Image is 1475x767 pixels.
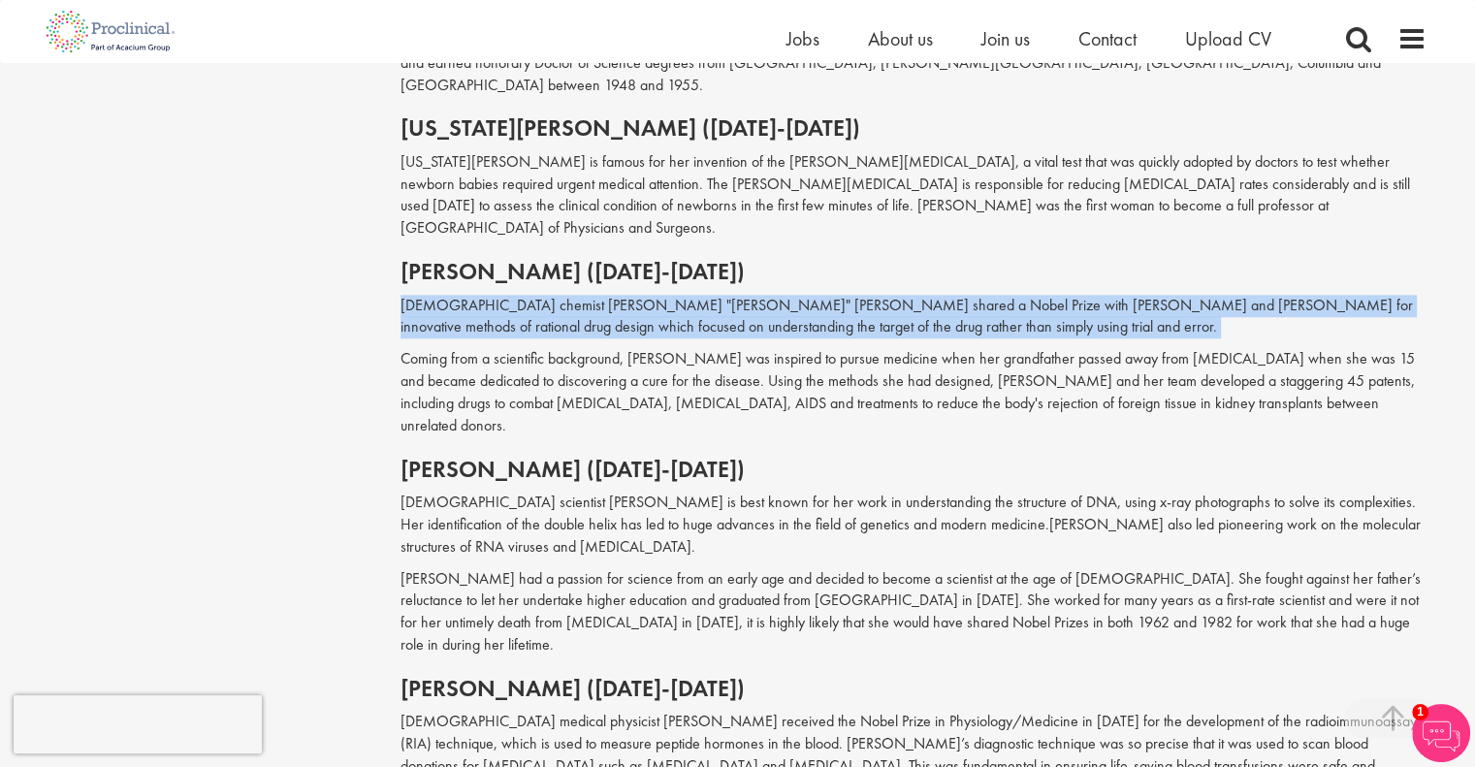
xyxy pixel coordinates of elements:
[401,348,1427,436] p: Coming from a scientific background, [PERSON_NAME] was inspired to pursue medicine when her grand...
[1412,704,1428,720] span: 1
[401,676,1427,701] h2: [PERSON_NAME] ([DATE]-[DATE])
[868,26,933,51] a: About us
[401,151,1427,240] p: [US_STATE][PERSON_NAME] is famous for her invention of the [PERSON_NAME][MEDICAL_DATA], a vital t...
[981,26,1030,51] a: Join us
[401,568,1427,656] p: [PERSON_NAME] had a passion for science from an early age and decided to become a scientist at th...
[1078,26,1137,51] a: Contact
[401,492,1427,559] p: [DEMOGRAPHIC_DATA] scientist [PERSON_NAME] is best known for her work in understanding the struct...
[1185,26,1271,51] a: Upload CV
[401,115,1427,141] h2: [US_STATE][PERSON_NAME] ([DATE]-[DATE])
[786,26,819,51] a: Jobs
[401,514,1421,557] span: [PERSON_NAME] also led pioneering work on the molecular structures of RNA viruses and [MEDICAL_DA...
[1412,704,1470,762] img: Chatbot
[401,259,1427,284] h2: [PERSON_NAME] ([DATE]-[DATE])
[401,457,1427,482] h2: [PERSON_NAME] ([DATE]-[DATE])
[401,295,1427,339] p: [DEMOGRAPHIC_DATA] chemist [PERSON_NAME] "[PERSON_NAME]" [PERSON_NAME] shared a Nobel Prize with ...
[14,695,262,753] iframe: reCAPTCHA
